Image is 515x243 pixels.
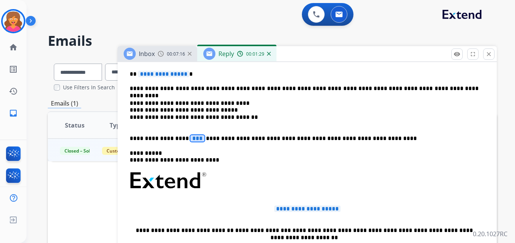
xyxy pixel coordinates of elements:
mat-icon: home [9,43,18,52]
span: Inbox [139,50,155,58]
mat-icon: list_alt [9,65,18,74]
span: Status [65,121,85,130]
mat-icon: fullscreen [469,51,476,58]
p: 0.20.1027RC [473,229,507,238]
mat-icon: history [9,87,18,96]
h2: Emails [48,33,497,48]
span: Reply [218,50,234,58]
span: Closed – Solved [60,147,102,155]
mat-icon: close [485,51,492,58]
p: Emails (1) [48,99,81,108]
mat-icon: inbox [9,109,18,118]
img: avatar [3,11,24,32]
mat-icon: remove_red_eye [454,51,460,58]
span: Type [110,121,124,130]
span: 00:07:16 [167,51,185,57]
label: Use Filters In Search [63,84,115,91]
span: 00:01:29 [246,51,264,57]
span: Customer Support [102,147,151,155]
